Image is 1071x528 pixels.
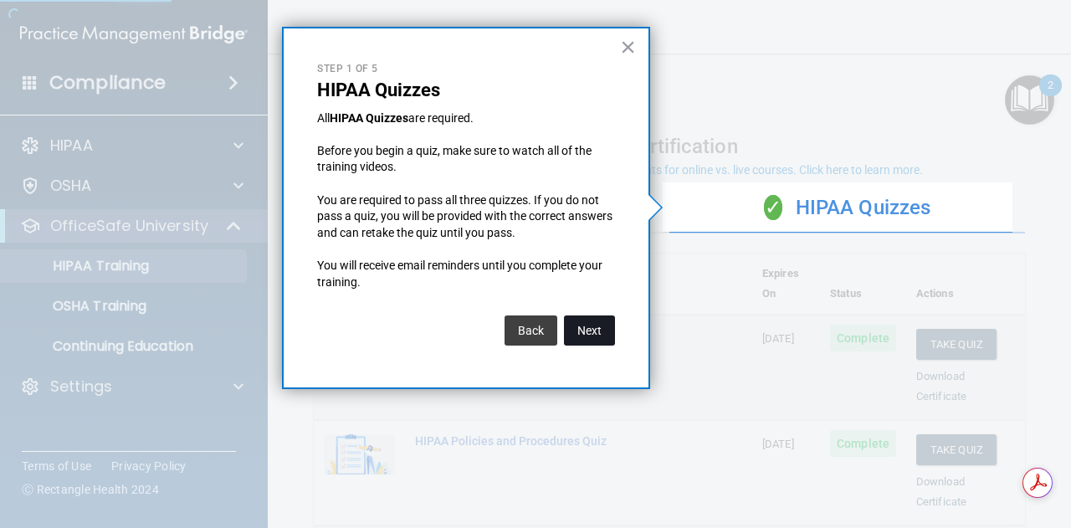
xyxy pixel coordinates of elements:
[317,111,330,125] span: All
[408,111,474,125] span: are required.
[330,111,408,125] strong: HIPAA Quizzes
[620,33,636,60] button: Close
[317,62,615,76] p: Step 1 of 5
[317,79,615,101] p: HIPAA Quizzes
[764,195,782,220] span: ✓
[669,183,1025,233] div: HIPAA Quizzes
[317,192,615,242] p: You are required to pass all three quizzes. If you do not pass a quiz, you will be provided with ...
[317,258,615,290] p: You will receive email reminders until you complete your training.
[505,315,557,346] button: Back
[317,143,615,176] p: Before you begin a quiz, make sure to watch all of the training videos.
[564,315,615,346] button: Next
